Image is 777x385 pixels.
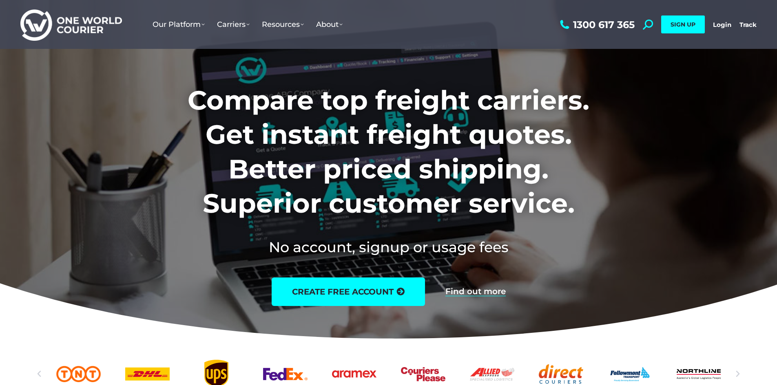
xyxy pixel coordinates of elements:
a: Carriers [211,12,256,37]
h1: Compare top freight carriers. Get instant freight quotes. Better priced shipping. Superior custom... [134,83,643,221]
h2: No account, signup or usage fees [134,237,643,257]
img: One World Courier [20,8,122,41]
span: Our Platform [153,20,205,29]
span: Carriers [217,20,250,29]
a: About [310,12,349,37]
a: Track [739,21,757,29]
span: About [316,20,343,29]
span: Resources [262,20,304,29]
a: Our Platform [146,12,211,37]
a: Find out more [445,287,506,296]
a: create free account [272,277,425,306]
a: Resources [256,12,310,37]
a: Login [713,21,731,29]
a: 1300 617 365 [558,20,635,30]
span: SIGN UP [671,21,695,28]
a: SIGN UP [661,15,705,33]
